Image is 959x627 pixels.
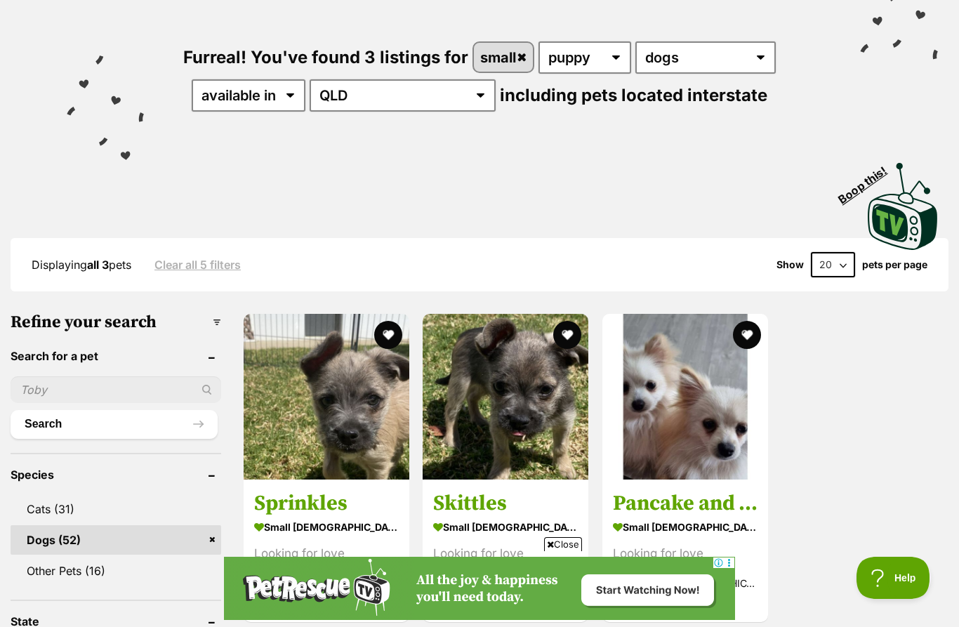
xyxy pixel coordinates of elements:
[11,410,218,438] button: Search
[857,557,931,599] iframe: Help Scout Beacon - Open
[11,376,221,403] input: Toby
[544,537,582,551] span: Close
[254,544,399,563] div: Looking for love
[433,544,578,563] div: Looking for love
[613,517,758,537] strong: small [DEMOGRAPHIC_DATA] Dog
[733,321,761,349] button: favourite
[433,490,578,517] h3: Skittles
[224,557,735,620] iframe: Advertisement
[500,85,767,105] span: including pets located interstate
[868,150,938,253] a: Boop this!
[244,314,409,480] img: Sprinkles - Yorkshire Terrier x Wirehaired Jack Russell Terrier Dog
[154,258,241,271] a: Clear all 5 filters
[183,47,468,67] span: Furreal! You've found 3 listings for
[11,468,221,481] header: Species
[602,314,768,480] img: Pancake and Waffle - Pomeranian Dog
[602,480,768,622] a: Pancake and Waffle small [DEMOGRAPHIC_DATA] Dog Looking for love Crestmead, [GEOGRAPHIC_DATA] Int...
[254,517,399,537] strong: small [DEMOGRAPHIC_DATA] Dog
[11,312,221,332] h3: Refine your search
[11,494,221,524] a: Cats (31)
[254,490,399,517] h3: Sprinkles
[613,544,758,563] div: Looking for love
[11,525,221,555] a: Dogs (52)
[87,258,109,272] strong: all 3
[374,321,402,349] button: favourite
[836,155,901,206] span: Boop this!
[613,574,758,593] strong: Crestmead, [GEOGRAPHIC_DATA]
[613,593,758,612] div: Interstate adoption
[11,556,221,586] a: Other Pets (16)
[474,43,534,72] a: small
[433,517,578,537] strong: small [DEMOGRAPHIC_DATA] Dog
[32,258,131,272] span: Displaying pets
[613,490,758,517] h3: Pancake and Waffle
[776,259,804,270] span: Show
[11,350,221,362] header: Search for a pet
[554,321,582,349] button: favourite
[423,314,588,480] img: Skittles - Yorkshire Terrier x Wirehaired Jack Russell Terrier Dog
[862,259,927,270] label: pets per page
[868,163,938,250] img: PetRescue TV logo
